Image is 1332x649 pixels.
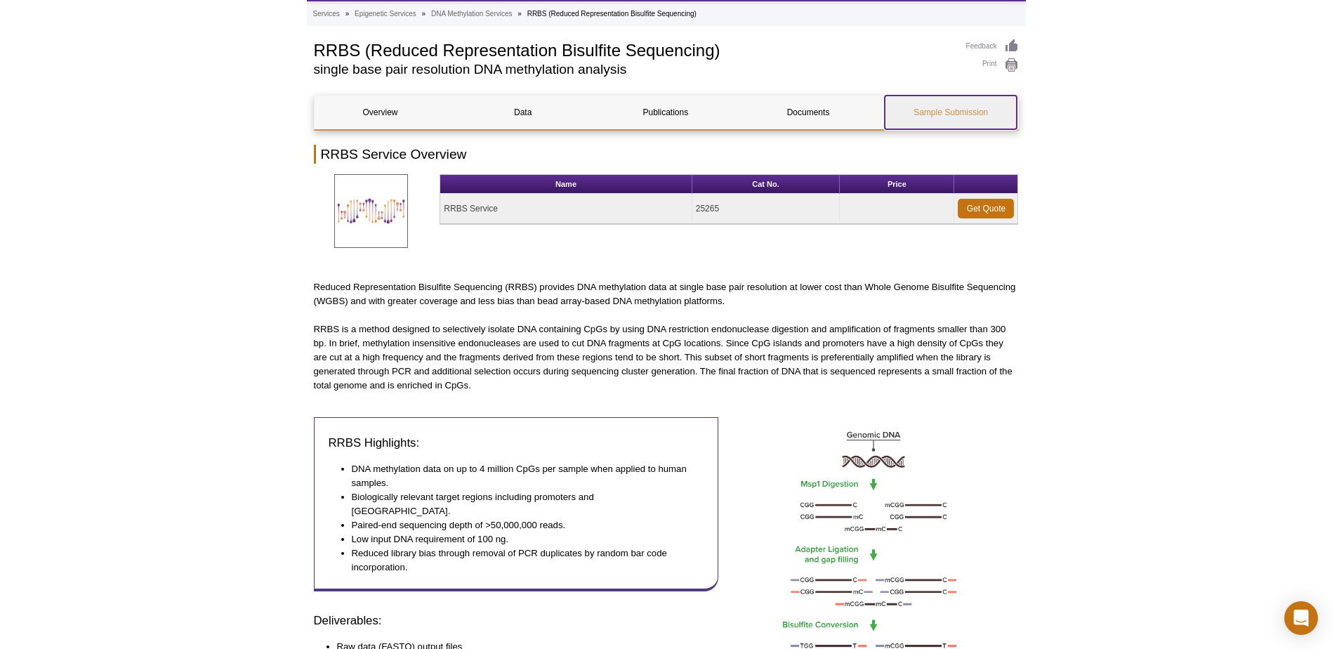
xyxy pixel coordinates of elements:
a: Get Quote [958,199,1014,218]
li: » [517,10,522,18]
img: Reduced Representation Bisulfite Sequencing (RRBS) [334,174,408,248]
li: Biologically relevant target regions including promoters and [GEOGRAPHIC_DATA]. [352,490,690,518]
li: Reduced library bias through removal of PCR duplicates by random bar code incorporation. [352,546,690,575]
h2: single base pair resolution DNA methylation analysis [314,63,952,76]
a: Publications [600,96,732,129]
h3: Deliverables: [314,612,719,629]
li: Low input DNA requirement of 100 ng. [352,532,690,546]
a: Print [966,58,1019,73]
a: Overview [315,96,447,129]
a: Epigenetic Services [355,8,416,20]
h1: RRBS (Reduced Representation Bisulfite Sequencing) [314,39,952,60]
p: Reduced Representation Bisulfite Sequencing (RRBS) provides DNA methylation data at single base p... [314,280,1019,308]
a: Feedback [966,39,1019,54]
a: Services [313,8,340,20]
div: Open Intercom Messenger [1284,601,1318,635]
li: Paired-end sequencing depth of >50,000,000 reads. [352,518,690,532]
li: » [422,10,426,18]
th: Name [440,175,692,194]
h2: RRBS Service Overview [314,145,1019,164]
a: Sample Submission [885,96,1017,129]
li: RRBS (Reduced Representation Bisulfite Sequencing) [527,10,697,18]
li: » [345,10,350,18]
a: Data [457,96,589,129]
h3: RRBS Highlights: [329,435,704,452]
th: Cat No. [692,175,840,194]
li: DNA methylation data on up to 4 million CpGs per sample when applied to human samples. [352,462,690,490]
p: RRBS is a method designed to selectively isolate DNA containing CpGs by using DNA restriction end... [314,322,1019,393]
td: 25265 [692,194,840,224]
th: Price [840,175,954,194]
td: RRBS Service [440,194,692,224]
a: DNA Methylation Services [431,8,513,20]
a: Documents [742,96,874,129]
